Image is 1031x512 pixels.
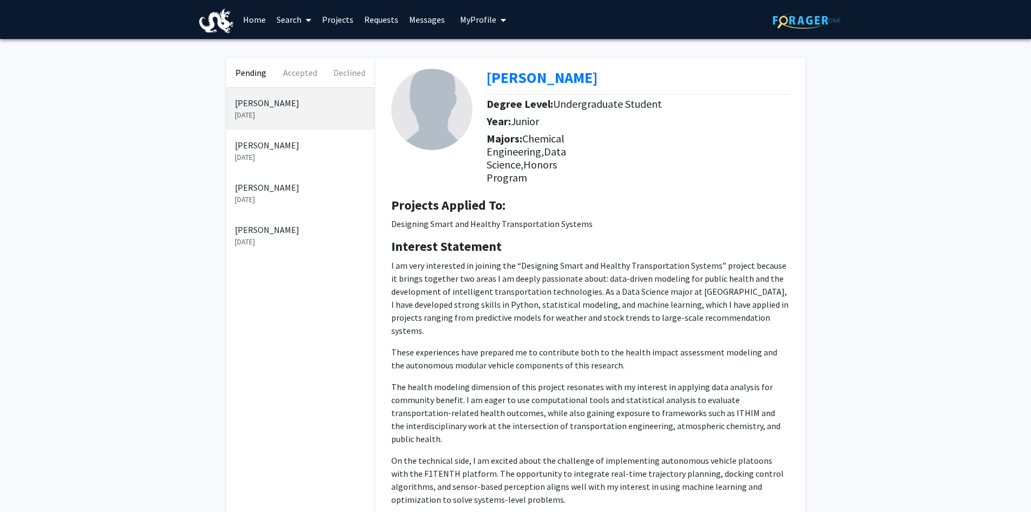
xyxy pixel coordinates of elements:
b: Degree Level: [487,97,553,111]
b: [PERSON_NAME] [487,68,597,87]
span: My Profile [460,14,496,25]
p: [DATE] [235,109,366,121]
b: Interest Statement [391,238,502,255]
a: Home [238,1,271,38]
a: Messages [404,1,450,38]
b: Projects Applied To: [391,197,505,213]
span: Junior [511,114,539,128]
p: [PERSON_NAME] [235,139,366,152]
img: ForagerOne Logo [773,12,840,29]
a: Search [271,1,317,38]
button: Declined [325,58,374,87]
p: [DATE] [235,152,366,163]
span: Undergraduate Student [553,97,662,111]
span: Data Science, [487,145,566,171]
b: Majors: [487,132,522,145]
p: [DATE] [235,236,366,248]
p: [DATE] [235,194,366,205]
button: Accepted [275,58,325,87]
p: [PERSON_NAME] [235,223,366,236]
p: The health modeling dimension of this project resonates with my interest in applying data analysi... [391,380,789,445]
span: Honors Program [487,158,557,184]
p: These experiences have prepared me to contribute both to the health impact assessment modeling an... [391,346,789,372]
iframe: Chat [8,463,46,504]
img: Profile Picture [391,69,472,150]
b: Year: [487,114,511,128]
button: Pending [226,58,275,87]
a: Projects [317,1,359,38]
p: Designing Smart and Healthy Transportation Systems [391,217,789,230]
img: Drexel University Logo [199,9,234,33]
a: Requests [359,1,404,38]
p: I am very interested in joining the “Designing Smart and Healthy Transportation Systems” project ... [391,259,789,337]
p: [PERSON_NAME] [235,96,366,109]
span: Chemical Engineering, [487,132,564,158]
p: [PERSON_NAME] [235,181,366,194]
a: Opens in a new tab [487,68,597,87]
p: On the technical side, I am excited about the challenge of implementing autonomous vehicle platoo... [391,454,789,506]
